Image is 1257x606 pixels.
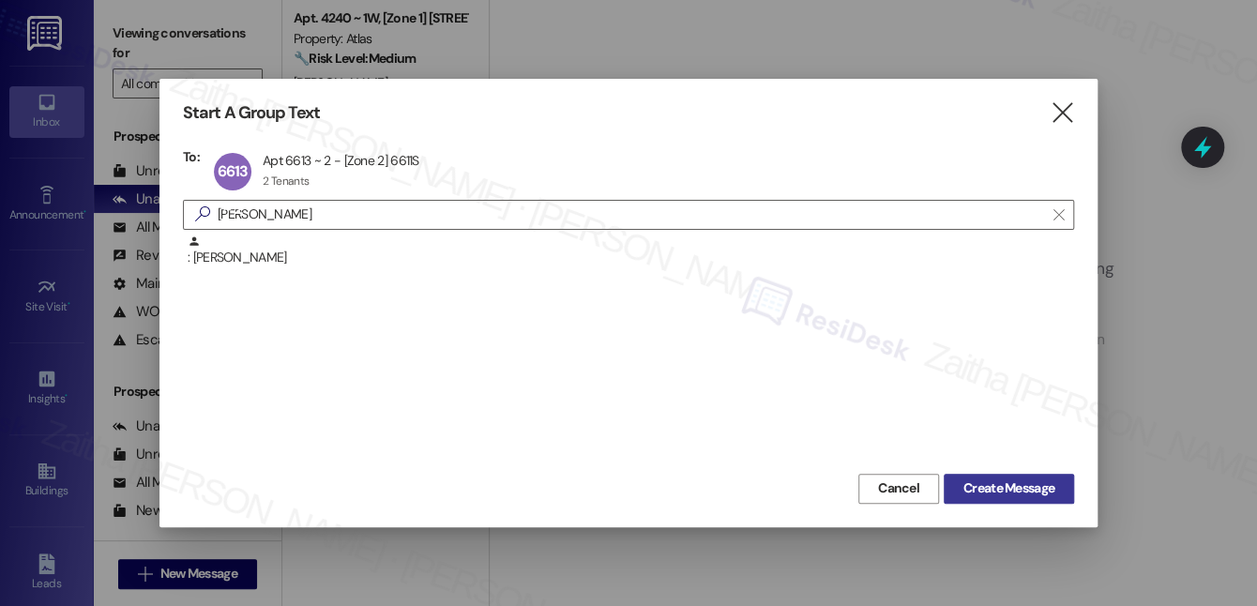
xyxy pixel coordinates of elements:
[1049,103,1074,123] i: 
[263,152,419,169] div: Apt 6613 ~ 2 - [Zone 2] 6611S
[944,474,1074,504] button: Create Message
[183,235,1074,281] div: : [PERSON_NAME]
[183,148,200,165] h3: To:
[963,478,1054,498] span: Create Message
[1043,201,1073,229] button: Clear text
[183,102,320,124] h3: Start A Group Text
[1053,207,1063,222] i: 
[858,474,939,504] button: Cancel
[218,202,1043,228] input: Search for any contact or apartment
[188,205,218,224] i: 
[878,478,919,498] span: Cancel
[218,161,249,219] span: 6613 ~ 2
[263,174,310,189] div: 2 Tenants
[188,235,1074,267] div: : [PERSON_NAME]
